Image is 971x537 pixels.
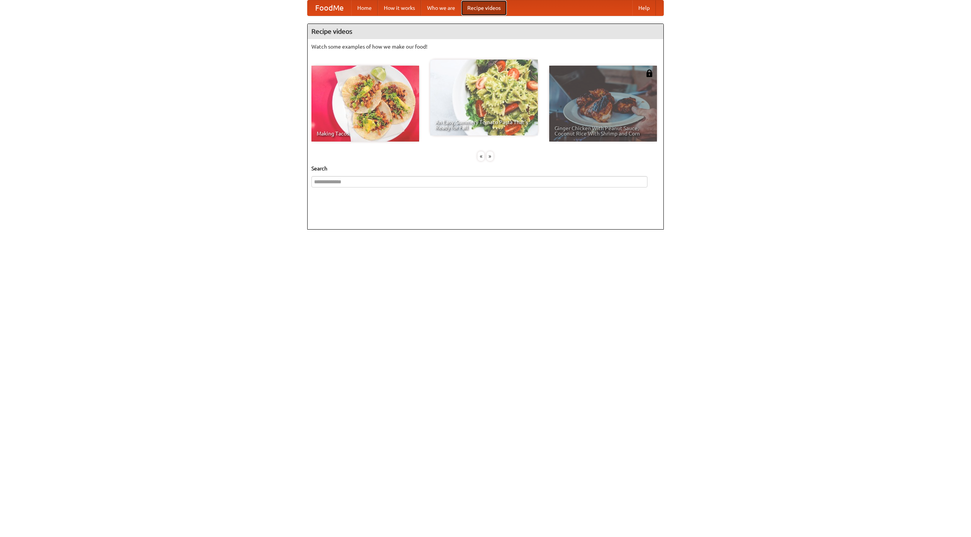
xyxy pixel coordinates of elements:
a: Help [632,0,656,16]
div: « [478,151,484,161]
a: An Easy, Summery Tomato Pasta That's Ready for Fall [430,60,538,135]
div: » [487,151,493,161]
h5: Search [311,165,660,172]
a: FoodMe [308,0,351,16]
h4: Recipe videos [308,24,663,39]
a: Home [351,0,378,16]
a: Who we are [421,0,461,16]
a: Recipe videos [461,0,507,16]
a: How it works [378,0,421,16]
p: Watch some examples of how we make our food! [311,43,660,50]
span: An Easy, Summery Tomato Pasta That's Ready for Fall [435,120,533,130]
img: 483408.png [646,69,653,77]
span: Making Tacos [317,131,414,136]
a: Making Tacos [311,66,419,142]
